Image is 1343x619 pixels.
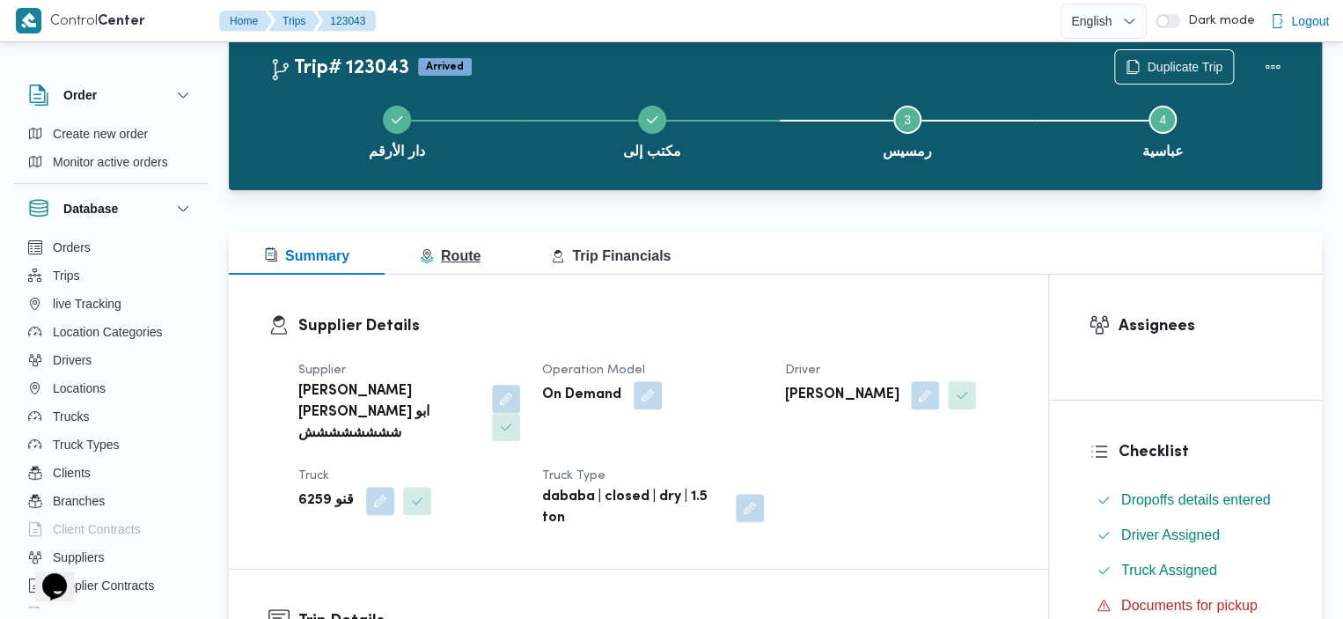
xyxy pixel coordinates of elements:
[298,381,480,445] b: [PERSON_NAME] [PERSON_NAME] ابو شششششششش
[542,365,645,376] span: Operation Model
[298,490,354,512] b: قنو 6259
[53,490,105,512] span: Branches
[426,62,464,72] b: Arrived
[53,378,106,399] span: Locations
[21,543,201,571] button: Suppliers
[1119,314,1282,338] h3: Assignees
[53,293,121,314] span: live Tracking
[21,346,201,374] button: Drivers
[21,290,201,318] button: live Tracking
[1090,556,1282,585] button: Truck Assigned
[53,406,89,427] span: Trucks
[268,11,319,32] button: Trips
[14,120,208,183] div: Order
[53,434,119,455] span: Truck Types
[551,248,671,263] span: Trip Financials
[1121,525,1220,546] span: Driver Assigned
[298,470,329,482] span: Truck
[1263,4,1336,39] button: Logout
[1159,113,1166,127] span: 4
[1121,490,1271,511] span: Dropoffs details entered
[21,487,201,515] button: Branches
[18,549,74,601] iframe: chat widget
[1114,49,1234,85] button: Duplicate Trip
[883,141,932,162] span: رمسيس
[16,8,41,33] img: X8yXhbKr1z7QwAAAABJRU5ErkJggg==
[269,57,409,80] h2: Trip# 123043
[904,113,911,127] span: 3
[53,519,141,540] span: Client Contracts
[53,123,148,144] span: Create new order
[21,374,201,402] button: Locations
[369,141,424,162] span: دار الأرقم
[269,85,525,176] button: دار الأرقم
[98,15,145,28] b: Center
[645,113,659,127] svg: Step 2 is complete
[53,237,91,258] span: Orders
[53,151,168,173] span: Monitor active orders
[21,431,201,459] button: Truck Types
[21,233,201,262] button: Orders
[785,385,899,406] b: [PERSON_NAME]
[53,462,91,483] span: Clients
[21,515,201,543] button: Client Contracts
[21,571,201,600] button: Supplier Contracts
[316,11,376,32] button: 123043
[542,487,724,529] b: dababa | closed | dry | 1.5 ton
[21,318,201,346] button: Location Categories
[1121,560,1217,581] span: Truck Assigned
[53,547,104,568] span: Suppliers
[1121,527,1220,542] span: Driver Assigned
[420,248,481,263] span: Route
[53,575,154,596] span: Supplier Contracts
[1255,49,1290,85] button: Actions
[1035,85,1290,176] button: عباسية
[21,459,201,487] button: Clients
[53,321,163,343] span: Location Categories
[1090,521,1282,549] button: Driver Assigned
[525,85,780,176] button: مكتب إلى
[418,58,472,76] span: Arrived
[21,402,201,431] button: Trucks
[1121,598,1258,613] span: Documents for pickup
[298,314,1009,338] h3: Supplier Details
[298,365,346,376] span: Supplier
[53,265,80,286] span: Trips
[780,85,1035,176] button: رمسيس
[219,11,272,32] button: Home
[542,470,605,482] span: Truck Type
[21,148,201,176] button: Monitor active orders
[63,85,97,106] h3: Order
[63,198,118,219] h3: Database
[623,141,680,162] span: مكتب إلى
[1291,11,1329,32] span: Logout
[21,120,201,148] button: Create new order
[28,85,194,106] button: Order
[28,198,194,219] button: Database
[1180,14,1254,28] span: Dark mode
[390,113,404,127] svg: Step 1 is complete
[1147,56,1222,77] span: Duplicate Trip
[53,350,92,371] span: Drivers
[14,233,208,615] div: Database
[1121,492,1271,507] span: Dropoffs details entered
[542,385,621,406] b: On Demand
[1142,141,1184,162] span: عباسية
[1121,595,1258,616] span: Documents for pickup
[21,262,201,290] button: Trips
[1121,563,1217,578] span: Truck Assigned
[1090,486,1282,514] button: Dropoffs details entered
[785,365,820,376] span: Driver
[1119,440,1282,464] h3: Checklist
[264,248,349,263] span: Summary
